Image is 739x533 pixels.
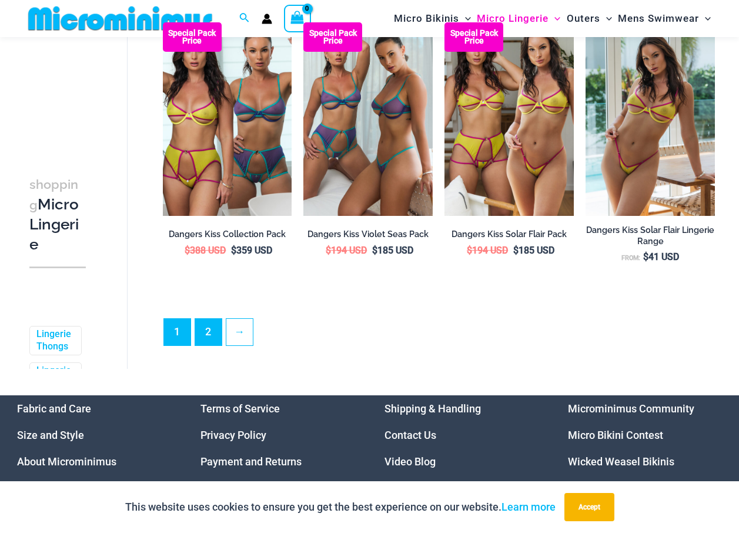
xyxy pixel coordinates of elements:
[200,395,355,475] aside: Footer Widget 2
[586,22,715,216] img: Dangers Kiss Solar Flair 1060 Bra 6060 Thong 01
[384,455,436,468] a: Video Blog
[459,4,471,34] span: Menu Toggle
[372,245,413,256] bdi: 185 USD
[303,229,433,240] h2: Dangers Kiss Violet Seas Pack
[200,402,280,415] a: Terms of Service
[226,319,253,345] a: →
[163,22,292,216] a: Dangers kiss Collection Pack Dangers Kiss Solar Flair 1060 Bra 611 Micro 1760 Garter 03Dangers Ki...
[586,22,715,216] a: Dangers Kiss Solar Flair 1060 Bra 6060 Thong 01Dangers Kiss Solar Flair 1060 Bra 6060 Thong 04Dan...
[17,395,172,475] nav: Menu
[303,29,362,45] b: Special Pack Price
[467,245,508,256] bdi: 194 USD
[163,29,222,45] b: Special Pack Price
[17,395,172,475] aside: Footer Widget 1
[185,245,190,256] span: $
[326,245,367,256] bdi: 194 USD
[568,395,723,475] nav: Menu
[549,4,560,34] span: Menu Toggle
[564,4,615,34] a: OutersMenu ToggleMenu Toggle
[474,4,563,34] a: Micro LingerieMenu ToggleMenu Toggle
[568,402,694,415] a: Microminimus Community
[231,245,272,256] bdi: 359 USD
[17,429,84,441] a: Size and Style
[200,455,302,468] a: Payment and Returns
[384,395,539,475] aside: Footer Widget 3
[513,245,554,256] bdi: 185 USD
[17,402,91,415] a: Fabric and Care
[643,251,679,262] bdi: 41 USD
[389,2,715,35] nav: Site Navigation
[586,225,715,246] h2: Dangers Kiss Solar Flair Lingerie Range
[303,22,433,216] img: Dangers kiss Violet Seas Pack
[615,4,714,34] a: Mens SwimwearMenu ToggleMenu Toggle
[444,229,574,240] h2: Dangers Kiss Solar Flair Pack
[391,4,474,34] a: Micro BikinisMenu ToggleMenu Toggle
[643,251,648,262] span: $
[164,319,190,345] span: Page 1
[36,365,72,389] a: Lingerie Packs
[513,245,519,256] span: $
[200,395,355,475] nav: Menu
[444,229,574,244] a: Dangers Kiss Solar Flair Pack
[303,229,433,244] a: Dangers Kiss Violet Seas Pack
[185,245,226,256] bdi: 388 USD
[444,22,574,216] a: Dangers kiss Solar Flair Pack Dangers Kiss Solar Flair 1060 Bra 6060 Thong 1760 Garter 03Dangers ...
[384,429,436,441] a: Contact Us
[444,22,574,216] img: Dangers kiss Solar Flair Pack
[284,5,311,32] a: View Shopping Cart, empty
[24,5,217,32] img: MM SHOP LOGO FLAT
[384,395,539,475] nav: Menu
[163,22,292,216] img: Dangers kiss Collection Pack
[568,455,674,468] a: Wicked Weasel Bikinis
[163,318,715,352] nav: Product Pagination
[567,4,600,34] span: Outers
[262,14,272,24] a: Account icon link
[568,429,663,441] a: Micro Bikini Contest
[200,429,266,441] a: Privacy Policy
[239,11,250,26] a: Search icon link
[29,176,78,212] span: shopping
[384,402,481,415] a: Shipping & Handling
[163,229,292,240] h2: Dangers Kiss Collection Pack
[467,245,472,256] span: $
[303,22,433,216] a: Dangers kiss Violet Seas Pack Dangers Kiss Violet Seas 1060 Bra 611 Micro 04Dangers Kiss Violet S...
[231,245,236,256] span: $
[17,455,116,468] a: About Microminimus
[195,319,222,345] a: Page 2
[586,225,715,251] a: Dangers Kiss Solar Flair Lingerie Range
[501,501,556,513] a: Learn more
[618,4,699,34] span: Mens Swimwear
[36,328,72,353] a: Lingerie Thongs
[125,498,556,516] p: This website uses cookies to ensure you get the best experience on our website.
[621,254,640,262] span: From:
[600,4,612,34] span: Menu Toggle
[326,245,331,256] span: $
[29,174,86,254] h3: Micro Lingerie
[163,229,292,244] a: Dangers Kiss Collection Pack
[444,29,503,45] b: Special Pack Price
[477,4,549,34] span: Micro Lingerie
[394,4,459,34] span: Micro Bikinis
[699,4,711,34] span: Menu Toggle
[564,493,614,521] button: Accept
[568,395,723,475] aside: Footer Widget 4
[372,245,377,256] span: $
